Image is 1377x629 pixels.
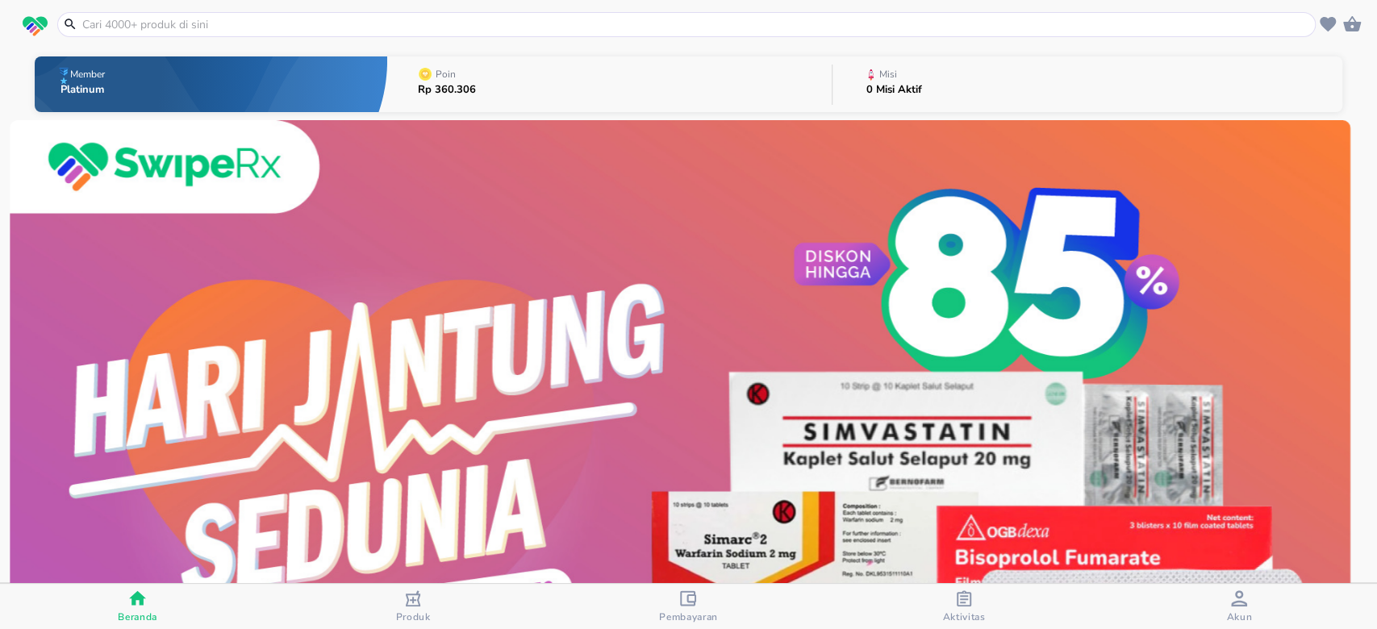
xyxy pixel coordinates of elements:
button: MemberPlatinum [35,52,388,116]
span: Akun [1226,610,1252,623]
p: Rp 360.306 [418,85,476,95]
button: Akun [1102,584,1377,629]
button: Misi0 Misi Aktif [832,52,1342,116]
p: Member [70,69,105,79]
button: Pembayaran [551,584,826,629]
button: Aktivitas [826,584,1101,629]
p: Misi [879,69,897,79]
span: Produk [396,610,431,623]
span: Aktivitas [942,610,985,623]
span: Pembayaran [659,610,718,623]
p: Platinum [61,85,108,95]
button: PoinRp 360.306 [387,52,832,116]
img: logo_swiperx_s.bd005f3b.svg [23,16,48,37]
p: 0 Misi Aktif [866,85,922,95]
button: Produk [275,584,550,629]
span: Beranda [118,610,157,623]
p: Poin [436,69,456,79]
input: Cari 4000+ produk di sini [81,16,1312,33]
